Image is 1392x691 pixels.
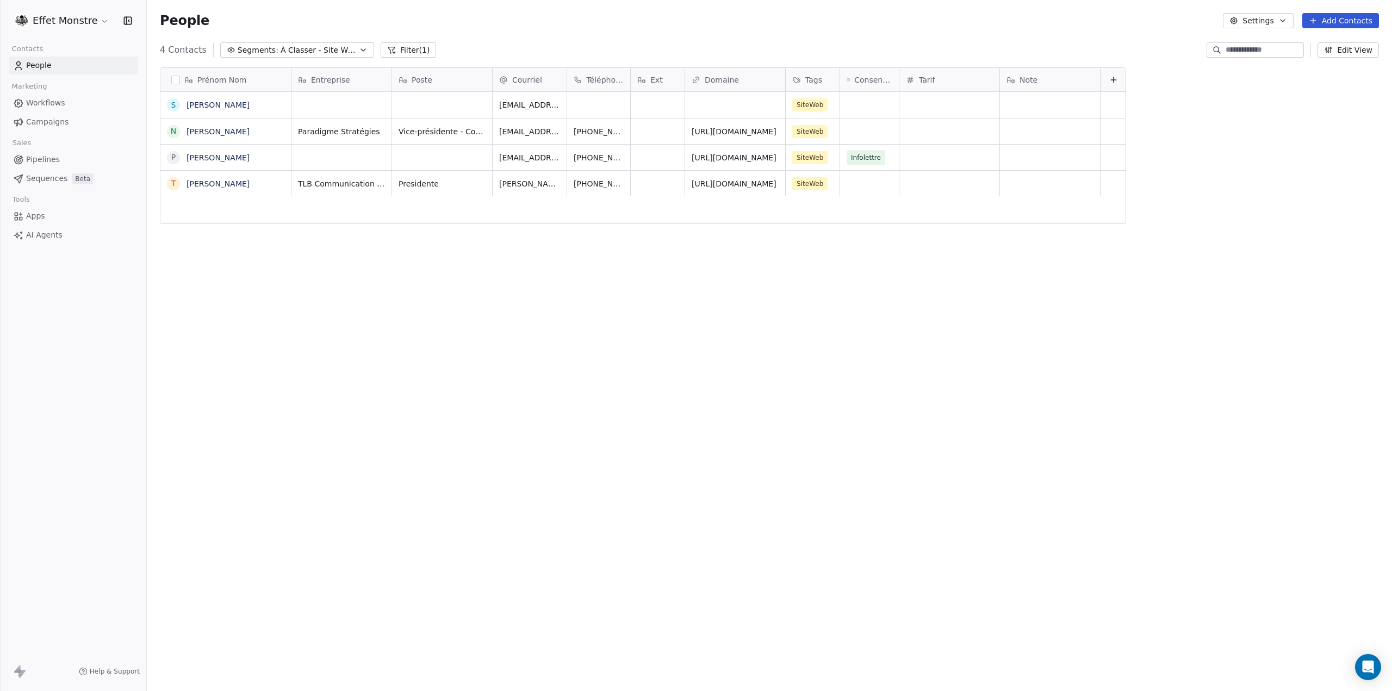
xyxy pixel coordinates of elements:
[26,60,52,71] span: People
[90,667,140,676] span: Help & Support
[399,126,486,137] span: Vice-présidente - Communications corporatives
[840,68,899,91] div: Consentement marketing
[291,68,391,91] div: Entreprise
[392,68,492,91] div: Poste
[9,113,138,131] a: Campaigns
[792,125,828,138] span: SiteWeb
[381,42,437,58] button: Filter(1)
[281,45,357,56] span: À Classer - Site Web
[8,135,36,151] span: Sales
[574,152,624,163] span: [PHONE_NUMBER]
[238,45,278,56] span: Segments:
[298,178,385,189] span: TLB Communication anglaise
[9,151,138,169] a: Pipelines
[399,178,486,189] span: Presidente
[786,68,840,91] div: Tags
[919,74,935,85] span: Tarif
[160,92,291,650] div: grid
[8,191,34,208] span: Tools
[692,179,776,188] a: [URL][DOMAIN_NAME]
[412,74,432,85] span: Poste
[692,153,776,162] a: [URL][DOMAIN_NAME]
[685,68,785,91] div: Domaine
[7,78,52,95] span: Marketing
[586,74,624,85] span: Téléphone
[499,178,560,189] span: [PERSON_NAME][EMAIL_ADDRESS][DOMAIN_NAME]
[493,68,567,91] div: Courriel
[1355,654,1381,680] div: Open Intercom Messenger
[9,57,138,74] a: People
[171,178,176,189] div: T
[187,127,250,136] a: [PERSON_NAME]
[187,153,250,162] a: [PERSON_NAME]
[574,178,624,189] span: [PHONE_NUMBER]
[171,126,176,137] div: N
[26,210,45,222] span: Apps
[160,43,207,57] span: 4 Contacts
[9,226,138,244] a: AI Agents
[26,97,65,109] span: Workflows
[33,14,98,28] span: Effet Monstre
[15,14,28,27] img: 97485486_3081046785289558_2010905861240651776_n.png
[499,126,560,137] span: [EMAIL_ADDRESS][DOMAIN_NAME]
[851,152,881,163] span: Infolettre
[160,13,209,29] span: People
[291,92,1127,650] div: grid
[692,127,776,136] a: [URL][DOMAIN_NAME]
[26,173,67,184] span: Sequences
[631,68,685,91] div: Ext
[792,98,828,111] span: SiteWeb
[792,151,828,164] span: SiteWeb
[7,41,48,57] span: Contacts
[26,229,63,241] span: AI Agents
[499,99,560,110] span: [EMAIL_ADDRESS][DOMAIN_NAME]
[171,152,176,163] div: P
[512,74,542,85] span: Courriel
[567,68,630,91] div: Téléphone
[9,207,138,225] a: Apps
[72,173,94,184] span: Beta
[197,74,246,85] span: Prénom Nom
[1000,68,1100,91] div: Note
[1223,13,1293,28] button: Settings
[26,154,60,165] span: Pipelines
[13,11,111,30] button: Effet Monstre
[854,74,892,85] span: Consentement marketing
[792,177,828,190] span: SiteWeb
[171,99,176,111] div: S
[1318,42,1379,58] button: Edit View
[26,116,69,128] span: Campaigns
[9,94,138,112] a: Workflows
[574,126,624,137] span: [PHONE_NUMBER]
[499,152,560,163] span: [EMAIL_ADDRESS][DOMAIN_NAME]
[187,179,250,188] a: [PERSON_NAME]
[899,68,999,91] div: Tarif
[298,126,385,137] span: Paradigme Stratégies
[160,68,291,91] div: Prénom Nom
[9,170,138,188] a: SequencesBeta
[1302,13,1379,28] button: Add Contacts
[705,74,739,85] span: Domaine
[650,74,663,85] span: Ext
[187,101,250,109] a: [PERSON_NAME]
[311,74,350,85] span: Entreprise
[805,74,822,85] span: Tags
[1020,74,1037,85] span: Note
[79,667,140,676] a: Help & Support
